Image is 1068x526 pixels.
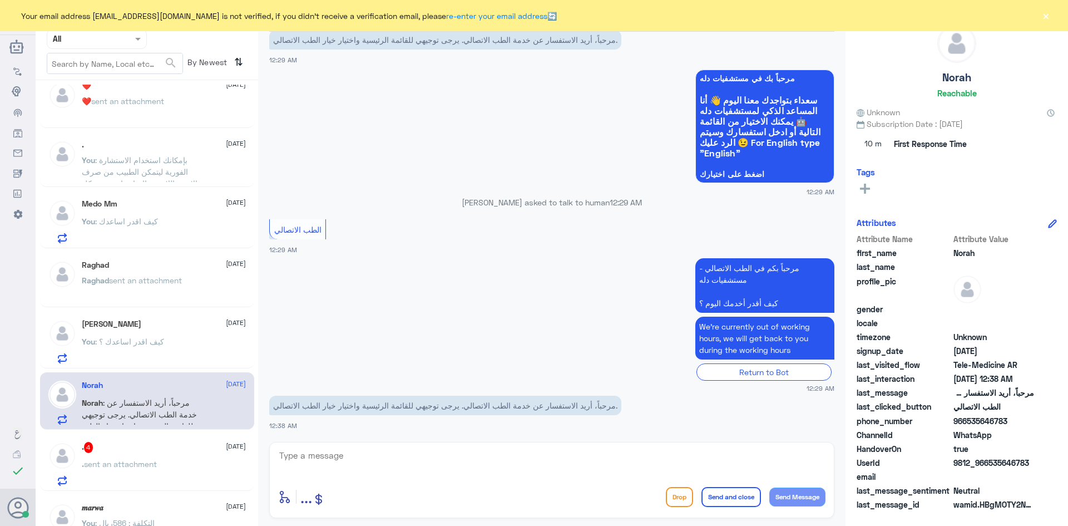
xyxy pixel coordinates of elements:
[857,303,951,315] span: gender
[269,56,297,63] span: 12:29 AM
[953,359,1034,371] span: Tele-Medicine AR
[48,81,76,109] img: defaultAdmin.png
[700,170,830,179] span: اضغط على اختيارك
[226,441,246,451] span: [DATE]
[48,319,76,347] img: defaultAdmin.png
[857,387,951,399] span: last_message
[953,373,1034,385] span: 2025-09-02T21:38:22.332Z
[953,331,1034,343] span: Unknown
[857,261,951,273] span: last_name
[82,442,93,453] h5: .
[857,118,1057,130] span: Subscription Date : [DATE]
[226,502,246,512] span: [DATE]
[695,258,834,313] p: 3/9/2025, 12:29 AM
[226,259,246,269] span: [DATE]
[269,246,297,253] span: 12:29 AM
[953,499,1034,510] span: wamid.HBgMOTY2NTM1NjQ2NzgzFQIAEhgUM0E2MDBCRDBGRjI3RTM0OEJGOTMA
[942,71,971,84] h5: Norah
[82,260,109,270] h5: Raghad
[857,218,896,228] h6: Attributes
[47,53,182,73] input: Search by Name, Local etc…
[11,464,24,478] i: check
[857,457,951,469] span: UserId
[95,337,164,346] span: : كيف اقدر اساعدك ؟
[1040,10,1051,21] button: ×
[700,95,830,158] span: سعداء بتواجدك معنا اليوم 👋 أنا المساعد الذكي لمستشفيات دله 🤖 يمكنك الاختيار من القائمة التالية أو...
[807,187,834,196] span: 12:29 AM
[82,337,95,346] span: You
[82,398,197,443] span: : مرحباً، أريد الاستفسار عن خدمة الطب الاتصالي. يرجى توجيهي للقائمة الرئيسية واختيار خيار الطب ال...
[21,10,557,22] span: Your email address [EMAIL_ADDRESS][DOMAIN_NAME] is not verified, if you didn't receive a verifica...
[857,471,951,483] span: email
[82,199,117,209] h5: Medo Mm
[857,443,951,455] span: HandoverOn
[857,167,875,177] h6: Tags
[446,11,547,21] a: re-enter your email address
[953,401,1034,412] span: الطب الاتصالي
[84,459,157,469] span: sent an attachment
[274,225,322,234] span: الطب الاتصالي
[82,155,95,165] span: You
[48,199,76,227] img: defaultAdmin.png
[953,233,1034,245] span: Attribute Value
[953,276,981,303] img: defaultAdmin.png
[7,497,28,518] button: Avatar
[234,53,243,71] i: ⇅
[300,486,312,507] span: ...
[226,198,246,208] span: [DATE]
[700,74,830,83] span: مرحباً بك في مستشفيات دله
[82,140,84,150] h5: .
[109,276,182,285] span: sent an attachment
[82,81,91,91] h5: ❤️
[857,345,951,357] span: signup_date
[857,233,951,245] span: Attribute Name
[226,139,246,149] span: [DATE]
[701,487,761,507] button: Send and close
[48,260,76,288] img: defaultAdmin.png
[953,415,1034,427] span: 966535646783
[857,317,951,329] span: locale
[857,415,951,427] span: phone_number
[48,140,76,168] img: defaultAdmin.png
[269,396,621,415] p: 3/9/2025, 12:38 AM
[953,387,1034,399] span: مرحباً، أريد الاستفسار عن خدمة الطب الاتصالي. يرجى توجيهي للقائمة الرئيسية واختيار خيار الطب الات...
[953,443,1034,455] span: true
[95,217,158,226] span: : كيف اقدر اساعدك
[807,384,834,393] span: 12:29 AM
[183,53,230,75] span: By Newest
[938,24,976,62] img: defaultAdmin.png
[82,96,91,106] span: ❤️
[82,276,109,285] span: Raghad
[695,317,834,360] p: 3/9/2025, 12:29 AM
[894,138,967,150] span: First Response Time
[164,56,177,70] span: search
[300,484,312,509] button: ...
[953,457,1034,469] span: 9812_966535646783
[857,401,951,412] span: last_clicked_button
[953,471,1034,483] span: null
[953,303,1034,315] span: null
[82,398,103,407] span: Norah
[610,198,642,207] span: 12:29 AM
[666,487,693,507] button: Drop
[857,331,951,343] span: timezone
[82,503,103,513] h5: 𝒎𝒂𝒓𝒘𝒂
[857,429,951,441] span: ChannelId
[164,54,177,72] button: search
[82,381,103,390] h5: Norah
[769,488,825,507] button: Send Message
[953,485,1034,496] span: 0
[857,373,951,385] span: last_interaction
[269,30,621,50] p: 3/9/2025, 12:29 AM
[953,247,1034,259] span: Norah
[226,379,246,389] span: [DATE]
[82,319,141,329] h5: Mohamed Alfy
[857,106,900,118] span: Unknown
[91,96,164,106] span: sent an attachment
[82,155,197,200] span: : بإمكانك استخدام الاستشارة الفورية ليتمكن الطبيب من صرف الادوية اللازمة وااتخاذ ما يجب بشكل صحي
[953,345,1034,357] span: 2025-09-02T21:29:07.337Z
[857,499,951,510] span: last_message_id
[269,422,297,429] span: 12:38 AM
[226,80,246,90] span: [DATE]
[937,88,977,98] h6: Reachable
